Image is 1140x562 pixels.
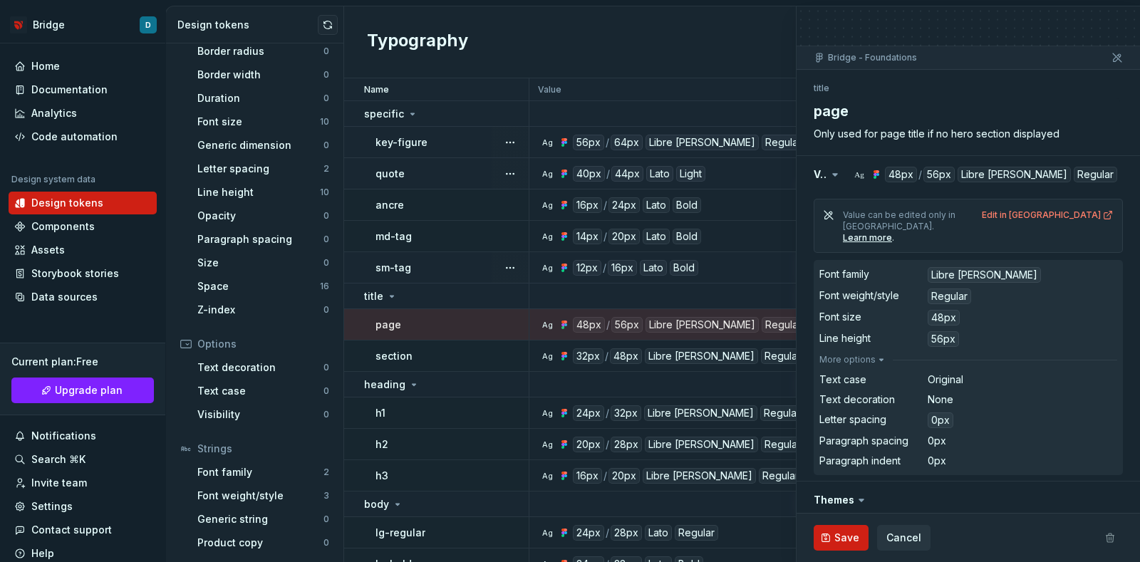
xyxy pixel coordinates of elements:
div: Font size [819,310,861,324]
li: title [814,83,829,93]
div: 56px [928,331,959,347]
div: Ag [541,199,553,211]
span: Cancel [886,531,921,545]
div: / [603,197,607,213]
div: 32px [573,348,603,364]
div: Libre [PERSON_NAME] [643,468,756,484]
div: Libre [PERSON_NAME] [644,405,757,421]
div: 24px [573,525,604,541]
p: Name [364,84,389,95]
div: Libre [PERSON_NAME] [645,348,758,364]
div: 0px [928,454,946,468]
div: 0 [323,537,329,548]
div: Libre [PERSON_NAME] [646,135,759,150]
div: Libre [PERSON_NAME] [646,317,759,333]
div: Regular [762,135,805,150]
div: 3 [323,490,329,501]
div: / [605,348,608,364]
div: Settings [31,499,73,514]
div: Lato [640,260,667,276]
a: Edit in [GEOGRAPHIC_DATA] [982,209,1114,221]
div: Documentation [31,83,108,97]
div: / [606,525,609,541]
button: Cancel [877,525,931,551]
div: Product copy [197,536,323,550]
a: Font weight/style3 [192,484,335,507]
div: 0 [323,234,329,245]
div: Assets [31,243,65,257]
a: Generic string0 [192,508,335,531]
a: Home [9,55,157,78]
p: md-tag [375,229,412,244]
a: Opacity0 [192,204,335,227]
div: Lato [643,229,670,244]
a: Analytics [9,102,157,125]
div: Lato [646,166,673,182]
div: 40px [573,166,605,182]
div: Text case [819,373,866,387]
div: Regular [760,405,804,421]
a: Settings [9,495,157,518]
a: Font family2 [192,461,335,484]
div: Text case [197,384,323,398]
p: h2 [375,437,388,452]
div: 16px [573,468,602,484]
div: 24px [608,197,640,213]
a: Bridge - Foundations [828,52,917,63]
div: Ag [854,169,865,180]
div: Font weight/style [819,288,899,303]
div: Notifications [31,429,96,443]
div: Regular [675,525,718,541]
p: ancre [375,198,404,212]
div: Ag [541,407,553,419]
div: Bold [670,260,698,276]
div: Ag [541,470,553,482]
a: Learn more [843,232,892,244]
div: 0 [323,140,329,151]
a: Duration0 [192,87,335,110]
div: Bridge [33,18,65,32]
div: Border radius [197,44,323,58]
div: Duration [197,91,323,105]
div: 20px [608,468,640,484]
div: D [145,19,151,31]
div: 0 [323,362,329,373]
div: Line height [197,185,320,199]
div: 20px [608,229,640,244]
p: key-figure [375,135,427,150]
span: . [892,232,894,243]
p: h3 [375,469,388,483]
div: Help [31,546,54,561]
div: 0 [323,514,329,525]
div: Strings [197,442,329,456]
div: Ag [541,262,553,274]
div: Ag [541,319,553,331]
div: 56px [611,317,643,333]
div: 16px [573,197,602,213]
div: 44px [611,166,643,182]
button: BridgeD [3,9,162,40]
div: 16px [608,260,637,276]
div: Paragraph spacing [197,232,323,246]
div: 64px [611,135,643,150]
p: page [375,318,401,332]
div: 2 [323,467,329,478]
p: quote [375,167,405,181]
a: Assets [9,239,157,261]
div: Contact support [31,523,112,537]
div: 20px [573,437,604,452]
textarea: page [811,98,1120,124]
a: Space16 [192,275,335,298]
div: 0 [323,46,329,57]
div: Space [197,279,320,293]
div: / [603,260,606,276]
div: Components [31,219,95,234]
div: 56px [573,135,604,150]
div: Text decoration [819,392,895,407]
a: Upgrade plan [11,378,154,403]
a: Storybook stories [9,262,157,285]
div: 0 [323,93,329,104]
div: 2 [323,163,329,175]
